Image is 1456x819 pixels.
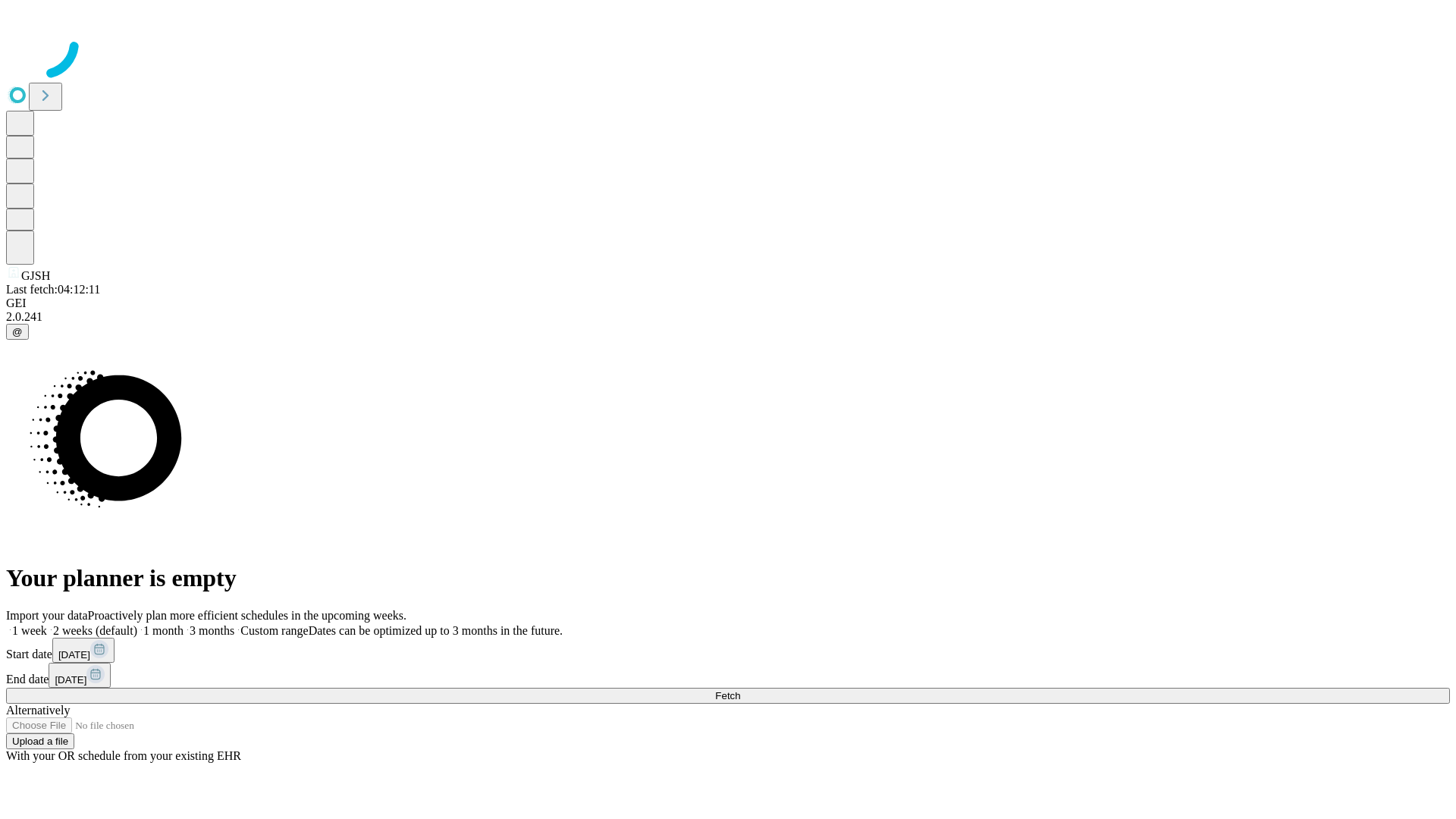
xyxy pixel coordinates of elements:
[6,564,1450,592] h1: Your planner is empty
[6,297,1450,310] div: GEI
[53,624,137,637] span: 2 weeks (default)
[6,638,1450,663] div: Start date
[6,609,88,622] span: Import your data
[6,688,1450,704] button: Fetch
[6,324,29,340] button: @
[6,283,100,296] span: Last fetch: 04:12:11
[12,326,23,337] span: @
[6,733,74,749] button: Upload a file
[715,690,740,701] span: Fetch
[6,704,70,717] span: Alternatively
[58,649,90,661] span: [DATE]
[6,310,1450,324] div: 2.0.241
[55,674,86,686] span: [DATE]
[240,624,308,637] span: Custom range
[12,624,47,637] span: 1 week
[143,624,184,637] span: 1 month
[49,663,111,688] button: [DATE]
[6,663,1450,688] div: End date
[309,624,563,637] span: Dates can be optimized up to 3 months in the future.
[88,609,406,622] span: Proactively plan more efficient schedules in the upcoming weeks.
[21,269,50,282] span: GJSH
[190,624,234,637] span: 3 months
[6,749,241,762] span: With your OR schedule from your existing EHR
[52,638,115,663] button: [DATE]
